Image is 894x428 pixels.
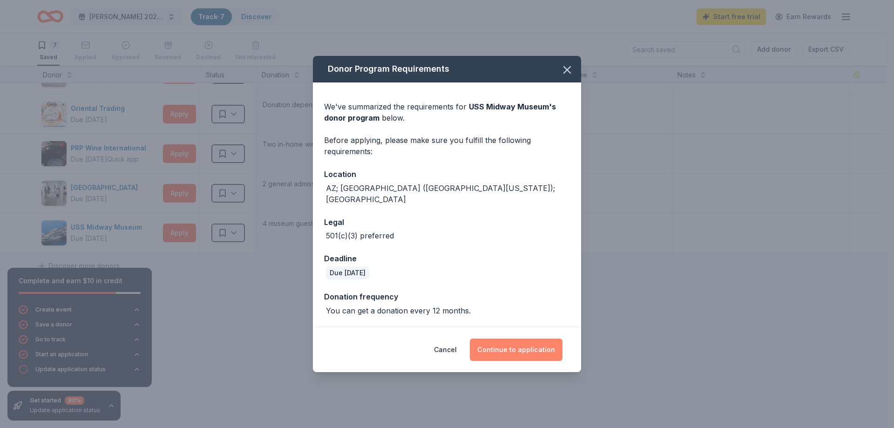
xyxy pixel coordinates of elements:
div: You can get a donation every 12 months. [326,305,471,316]
button: Cancel [434,339,457,361]
div: Donation frequency [324,291,570,303]
div: Donor Program Requirements [313,56,581,82]
div: We've summarized the requirements for below. [324,101,570,123]
div: AZ; [GEOGRAPHIC_DATA] ([GEOGRAPHIC_DATA][US_STATE]); [GEOGRAPHIC_DATA] [326,183,570,205]
div: Due [DATE] [326,266,369,279]
div: 501(c)(3) preferred [326,230,394,241]
div: Location [324,168,570,180]
button: Continue to application [470,339,562,361]
div: Before applying, please make sure you fulfill the following requirements: [324,135,570,157]
div: Legal [324,216,570,228]
div: Deadline [324,252,570,265]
